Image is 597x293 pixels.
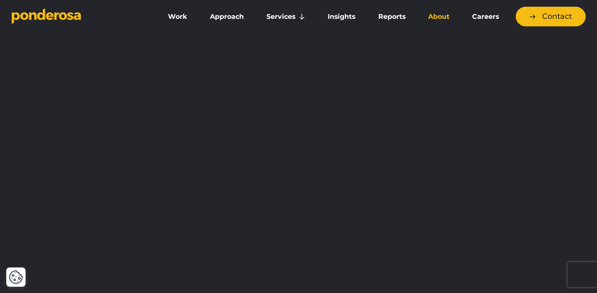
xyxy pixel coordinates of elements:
a: Approach [200,8,253,26]
a: Go to homepage [12,8,146,25]
img: Revisit consent button [9,270,23,284]
a: Careers [463,8,509,26]
a: About [419,8,459,26]
a: Insights [318,8,365,26]
button: Cookie Settings [9,270,23,284]
a: Contact [516,7,586,26]
a: Reports [369,8,415,26]
a: Work [158,8,197,26]
a: Services [257,8,315,26]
